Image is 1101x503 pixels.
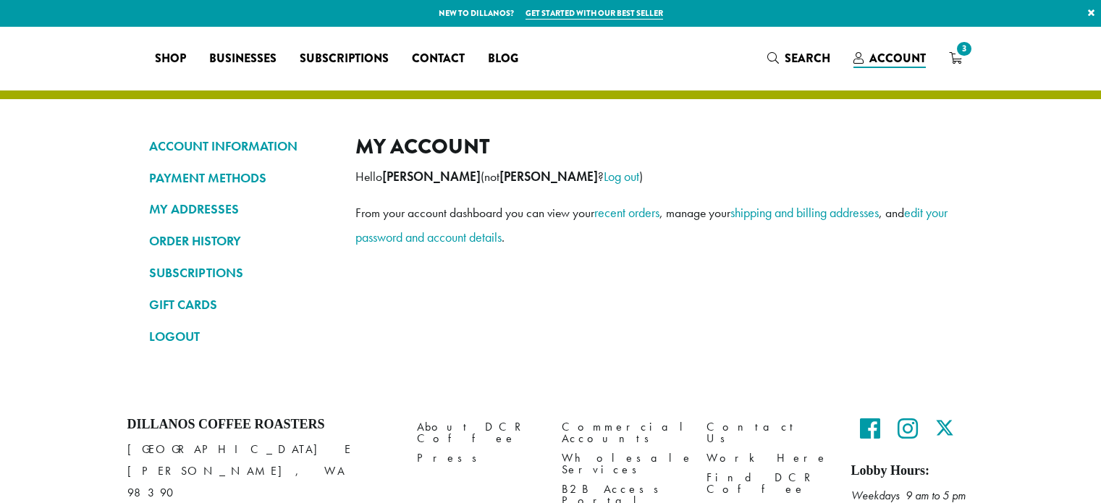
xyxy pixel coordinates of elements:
a: Find DCR Coffee [706,468,830,499]
strong: [PERSON_NAME] [499,169,598,185]
span: Blog [488,50,518,68]
nav: Account pages [149,134,334,360]
a: Work Here [706,449,830,468]
a: ACCOUNT INFORMATION [149,134,334,158]
p: From your account dashboard you can view your , manage your , and . [355,200,953,250]
span: Search [785,50,830,67]
a: Search [756,46,842,70]
a: recent orders [594,204,659,221]
a: About DCR Coffee [417,417,540,448]
h5: Lobby Hours: [851,463,974,479]
a: edit your password and account details [355,204,948,245]
em: Weekdays 9 am to 5 pm [851,488,966,503]
a: shipping and billing addresses [730,204,879,221]
span: Account [869,50,926,67]
p: Hello (not ? ) [355,164,953,189]
a: Get started with our best seller [526,7,663,20]
a: Log out [604,168,639,185]
a: PAYMENT METHODS [149,166,334,190]
span: Subscriptions [300,50,389,68]
a: MY ADDRESSES [149,197,334,221]
a: Commercial Accounts [562,417,685,448]
strong: [PERSON_NAME] [382,169,481,185]
a: Wholesale Services [562,449,685,480]
a: GIFT CARDS [149,292,334,317]
span: 3 [954,39,974,59]
a: Shop [143,47,198,70]
span: Contact [412,50,465,68]
h4: Dillanos Coffee Roasters [127,417,395,433]
a: Press [417,449,540,468]
span: Shop [155,50,186,68]
a: ORDER HISTORY [149,229,334,253]
a: SUBSCRIPTIONS [149,261,334,285]
a: Contact Us [706,417,830,448]
h2: My account [355,134,953,159]
span: Businesses [209,50,277,68]
a: LOGOUT [149,324,334,349]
